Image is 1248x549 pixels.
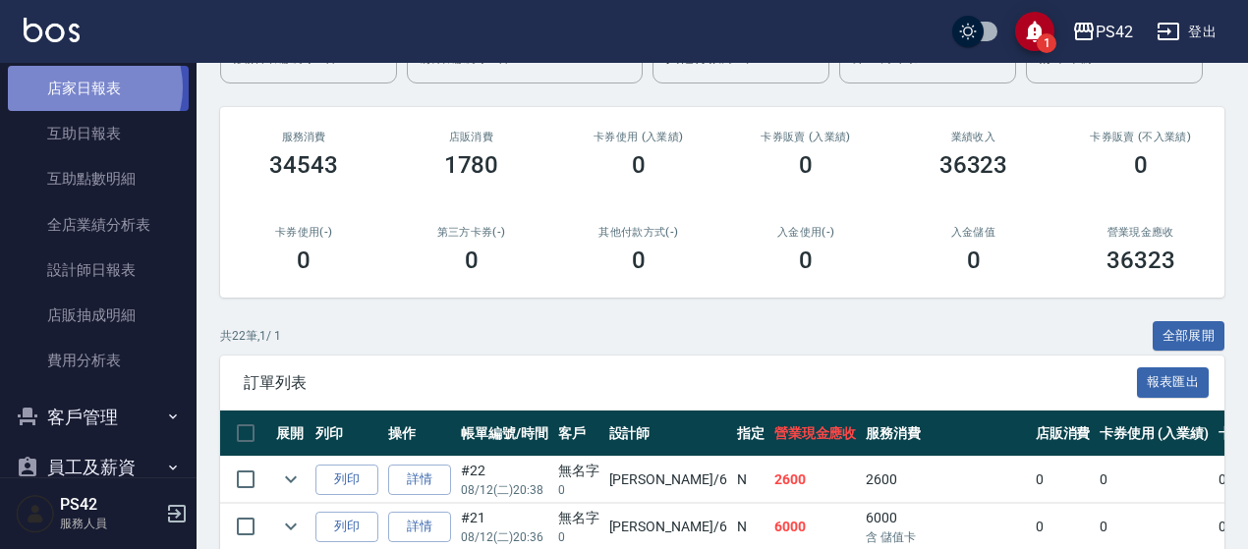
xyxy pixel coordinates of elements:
[746,131,866,143] h2: 卡券販賣 (入業績)
[939,151,1008,179] h3: 36323
[456,457,553,503] td: #22
[220,327,281,345] p: 共 22 筆, 1 / 1
[1137,372,1210,391] a: 報表匯出
[461,528,548,546] p: 08/12 (二) 20:36
[1106,247,1175,274] h3: 36323
[861,411,1030,457] th: 服務消費
[8,293,189,338] a: 店販抽成明細
[604,411,732,457] th: 設計師
[632,151,646,179] h3: 0
[244,131,364,143] h3: 服務消費
[16,494,55,533] img: Person
[311,411,383,457] th: 列印
[8,202,189,247] a: 全店業績分析表
[444,151,499,179] h3: 1780
[411,226,531,239] h2: 第三方卡券(-)
[276,465,306,494] button: expand row
[632,247,646,274] h3: 0
[269,151,338,179] h3: 34543
[1031,457,1096,503] td: 0
[60,515,160,532] p: 服務人員
[456,411,553,457] th: 帳單編號/時間
[579,226,699,239] h2: 其他付款方式(-)
[1096,20,1133,44] div: PS42
[769,457,862,503] td: 2600
[732,411,769,457] th: 指定
[8,442,189,493] button: 員工及薪資
[8,338,189,383] a: 費用分析表
[913,226,1033,239] h2: 入金儲值
[1137,367,1210,398] button: 報表匯出
[315,512,378,542] button: 列印
[297,247,311,274] h3: 0
[866,528,1025,546] p: 含 儲值卡
[411,131,531,143] h2: 店販消費
[1134,151,1148,179] h3: 0
[461,481,548,499] p: 08/12 (二) 20:38
[746,226,866,239] h2: 入金使用(-)
[799,247,813,274] h3: 0
[388,465,451,495] a: 詳情
[1081,226,1201,239] h2: 營業現金應收
[558,528,599,546] p: 0
[276,512,306,541] button: expand row
[799,151,813,179] h3: 0
[1081,131,1201,143] h2: 卡券販賣 (不入業績)
[8,247,189,293] a: 設計師日報表
[24,18,80,42] img: Logo
[60,495,160,515] h5: PS42
[1031,411,1096,457] th: 店販消費
[558,461,599,481] div: 無名字
[553,411,604,457] th: 客戶
[861,457,1030,503] td: 2600
[8,111,189,156] a: 互助日報表
[1153,321,1225,352] button: 全部展開
[244,373,1137,393] span: 訂單列表
[1095,457,1214,503] td: 0
[913,131,1033,143] h2: 業績收入
[1095,411,1214,457] th: 卡券使用 (入業績)
[1037,33,1056,53] span: 1
[604,457,732,503] td: [PERSON_NAME] /6
[271,411,311,457] th: 展開
[244,226,364,239] h2: 卡券使用(-)
[558,481,599,499] p: 0
[579,131,699,143] h2: 卡券使用 (入業績)
[1015,12,1054,51] button: save
[1149,14,1224,50] button: 登出
[8,392,189,443] button: 客戶管理
[769,411,862,457] th: 營業現金應收
[315,465,378,495] button: 列印
[8,156,189,201] a: 互助點數明細
[383,411,456,457] th: 操作
[465,247,479,274] h3: 0
[388,512,451,542] a: 詳情
[558,508,599,528] div: 無名字
[732,457,769,503] td: N
[1064,12,1141,52] button: PS42
[967,247,981,274] h3: 0
[8,66,189,111] a: 店家日報表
